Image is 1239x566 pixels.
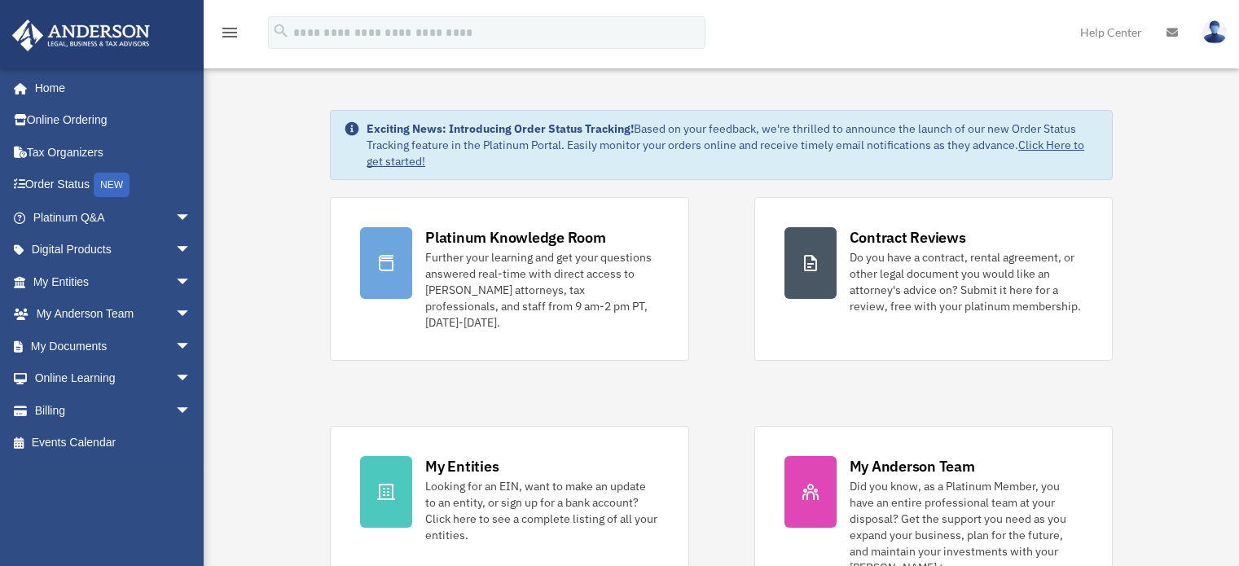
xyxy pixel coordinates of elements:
span: arrow_drop_down [175,362,208,396]
div: Looking for an EIN, want to make an update to an entity, or sign up for a bank account? Click her... [425,478,658,543]
a: My Anderson Teamarrow_drop_down [11,298,216,331]
a: My Documentsarrow_drop_down [11,330,216,362]
a: Events Calendar [11,427,216,459]
a: Contract Reviews Do you have a contract, rental agreement, or other legal document you would like... [754,197,1113,361]
div: NEW [94,173,130,197]
i: menu [220,23,239,42]
a: Digital Productsarrow_drop_down [11,234,216,266]
a: My Entitiesarrow_drop_down [11,265,216,298]
img: User Pic [1202,20,1227,44]
span: arrow_drop_down [175,298,208,331]
div: Platinum Knowledge Room [425,227,606,248]
span: arrow_drop_down [175,201,208,235]
a: Click Here to get started! [367,138,1084,169]
i: search [272,22,290,40]
img: Anderson Advisors Platinum Portal [7,20,155,51]
a: Platinum Knowledge Room Further your learning and get your questions answered real-time with dire... [330,197,688,361]
div: My Anderson Team [850,456,975,476]
a: Platinum Q&Aarrow_drop_down [11,201,216,234]
a: Billingarrow_drop_down [11,394,216,427]
a: Home [11,72,208,104]
a: Tax Organizers [11,136,216,169]
div: Do you have a contract, rental agreement, or other legal document you would like an attorney's ad... [850,249,1083,314]
span: arrow_drop_down [175,394,208,428]
a: Order StatusNEW [11,169,216,202]
div: My Entities [425,456,499,476]
div: Further your learning and get your questions answered real-time with direct access to [PERSON_NAM... [425,249,658,331]
a: menu [220,29,239,42]
a: Online Ordering [11,104,216,137]
div: Based on your feedback, we're thrilled to announce the launch of our new Order Status Tracking fe... [367,121,1099,169]
span: arrow_drop_down [175,330,208,363]
span: arrow_drop_down [175,234,208,267]
div: Contract Reviews [850,227,966,248]
a: Online Learningarrow_drop_down [11,362,216,395]
strong: Exciting News: Introducing Order Status Tracking! [367,121,634,136]
span: arrow_drop_down [175,265,208,299]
